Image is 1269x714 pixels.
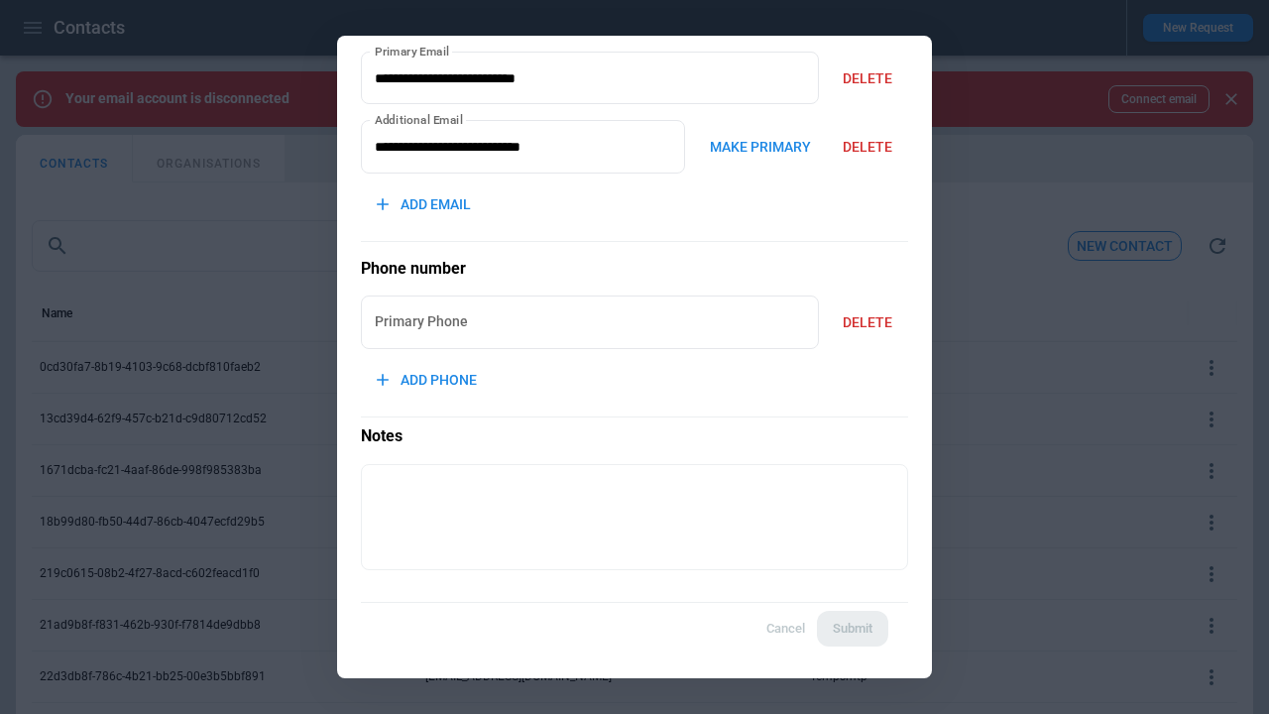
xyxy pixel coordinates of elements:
button: DELETE [827,58,908,100]
button: ADD EMAIL [361,183,487,226]
button: DELETE [827,301,908,344]
p: Notes [361,416,908,447]
button: DELETE [827,126,908,169]
button: MAKE PRIMARY [693,126,827,169]
label: Primary Email [375,43,450,59]
h5: Phone number [361,258,908,280]
label: Additional Email [375,111,463,128]
button: ADD PHONE [361,359,493,402]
